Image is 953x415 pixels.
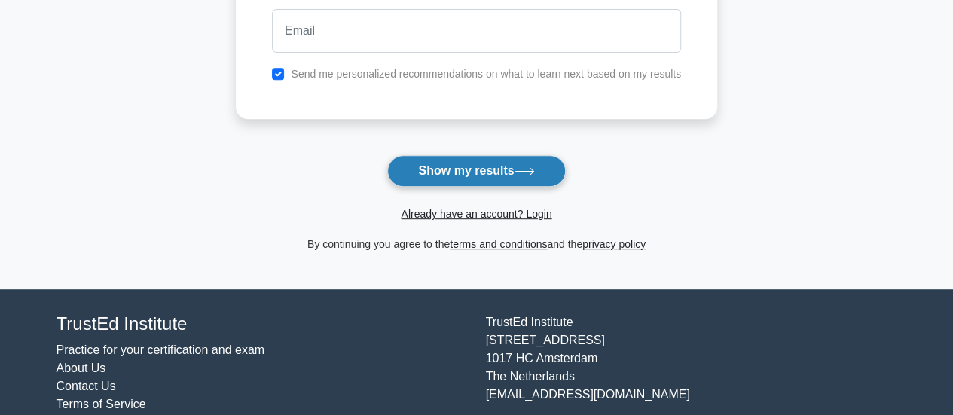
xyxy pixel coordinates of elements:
[57,362,106,374] a: About Us
[57,343,265,356] a: Practice for your certification and exam
[57,313,468,335] h4: TrustEd Institute
[291,68,681,80] label: Send me personalized recommendations on what to learn next based on my results
[401,208,551,220] a: Already have an account? Login
[227,235,726,253] div: By continuing you agree to the and the
[57,398,146,410] a: Terms of Service
[387,155,565,187] button: Show my results
[450,238,547,250] a: terms and conditions
[582,238,646,250] a: privacy policy
[57,380,116,392] a: Contact Us
[272,9,681,53] input: Email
